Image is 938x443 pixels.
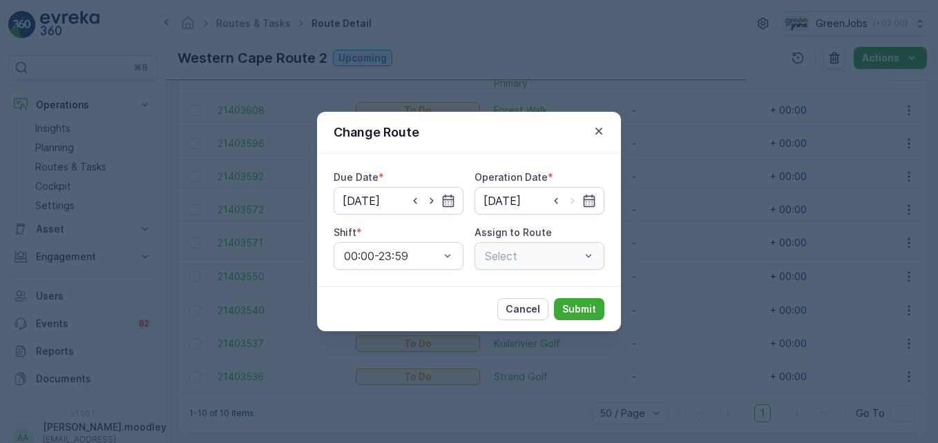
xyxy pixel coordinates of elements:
label: Assign to Route [475,226,552,238]
label: Operation Date [475,171,548,183]
label: Due Date [334,171,379,183]
button: Submit [554,298,604,320]
p: Submit [562,302,596,316]
button: Cancel [497,298,548,320]
input: dd/mm/yyyy [475,187,604,215]
input: dd/mm/yyyy [334,187,463,215]
label: Shift [334,226,356,238]
p: Cancel [506,302,540,316]
p: Change Route [334,123,419,142]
